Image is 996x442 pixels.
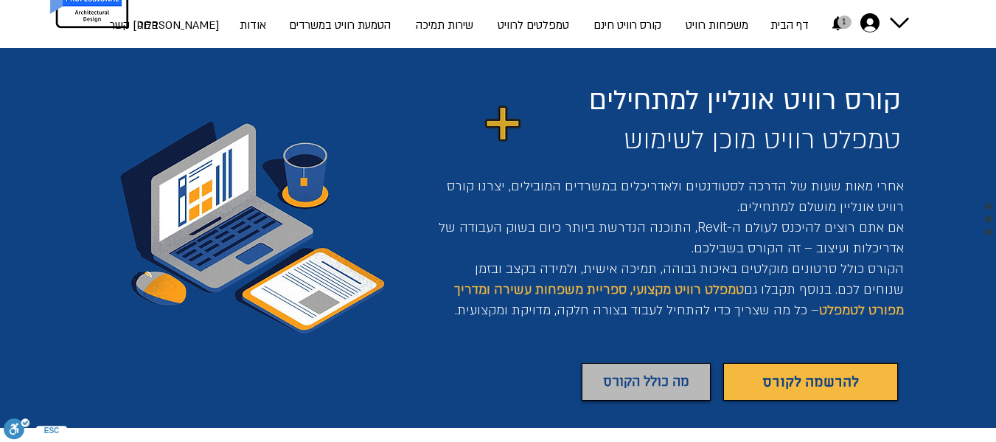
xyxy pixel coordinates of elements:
p: קורס רוויט חינם [588,4,667,46]
img: בלוג.jpg [100,105,405,351]
p: טמפלטים לרוויט [492,4,575,46]
a: בלוג [129,4,169,33]
a: 1 התראות [830,15,846,31]
a: משפחות רוויט [675,4,760,33]
span: להרשמה לקורס [762,372,859,393]
span: – כל מה שצריך כדי להתחיל לעבוד בצורה חלקה, מדויקת ומקצועית. [455,302,819,319]
p: אודות [234,4,272,46]
p: בלוג [133,4,164,46]
p: משפחות רוויט [680,4,754,46]
p: הטמעת רוויט במשרדים [283,4,397,46]
img: image_edited.png [484,105,522,142]
a: מה כולל הקורס [582,363,711,401]
span: הקורס כולל סרטונים מוקלטים באיכות גבוהה, תמיכה אישית, ולמידה בקצב ובזמן שנוחים לכם. בנוסף תקבלו גם [475,260,904,298]
p: [PERSON_NAME] קשר [104,4,225,46]
a: להרשמה לקורס [723,363,898,401]
p: דף הבית [765,4,815,46]
nav: אתר [120,4,820,33]
a: שירות תמיכה [404,4,486,33]
a: דף הבית [760,4,820,33]
a: אודות [229,4,276,33]
a: קורס רוויט חינם [581,4,675,33]
div: החשבון של מיכל דנינו [855,9,886,37]
a: טמפלטים לרוויט [486,4,581,33]
span: טמפלט רוויט מוכן לשימוש [624,122,901,158]
p: שירות תמיכה [410,4,479,46]
span: אחרי מאות שעות של הדרכה לסטודנטים ולאדריכלים במשרדים המובילים, יצרנו קורס רוויט אונליין מושלם למת... [439,178,904,257]
a: [PERSON_NAME] קשר [169,4,229,33]
span: קורס רוויט אונליין למתחילים [589,82,901,119]
span: מה כולל הקורס [603,371,689,393]
span: טמפלט רוויט מקצועי, ספריית משפחות עשירה ומדריך מפורט לטמפלט [454,281,904,319]
a: הטמעת רוויט במשרדים [276,4,404,33]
